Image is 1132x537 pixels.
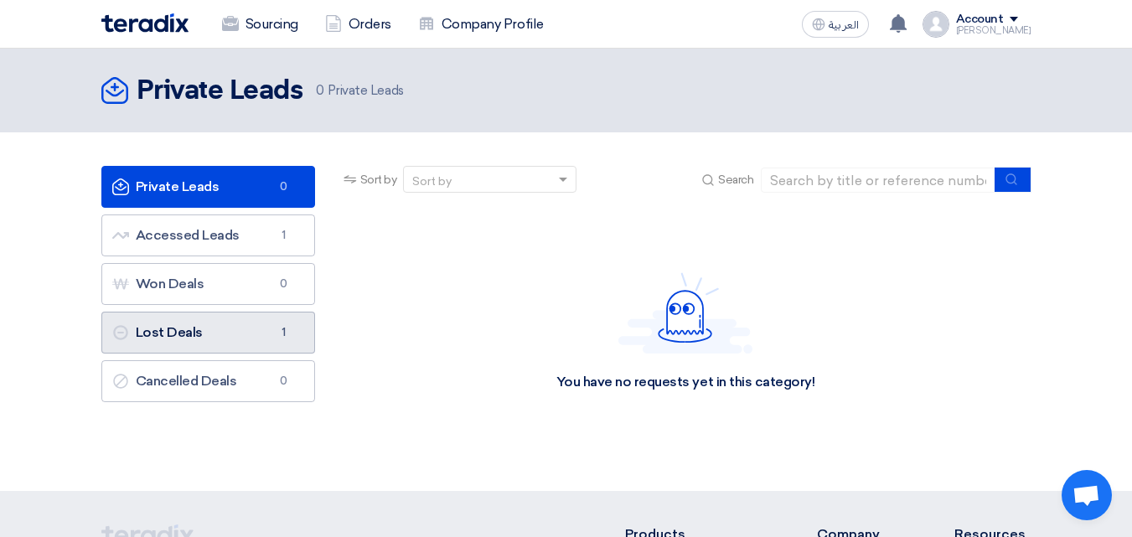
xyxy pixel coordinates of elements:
span: 0 [316,83,324,98]
div: You have no requests yet in this category! [556,374,815,391]
span: 0 [274,276,294,292]
h2: Private Leads [137,75,303,108]
span: 1 [274,227,294,244]
span: 1 [274,324,294,341]
img: Hello [618,272,752,354]
a: Sourcing [209,6,312,43]
div: Sort by [412,173,452,190]
a: Cancelled Deals0 [101,360,315,402]
span: العربية [829,19,859,31]
a: Lost Deals1 [101,312,315,354]
a: Company Profile [405,6,557,43]
div: [PERSON_NAME] [956,26,1031,35]
a: Private Leads0 [101,166,315,208]
input: Search by title or reference number [761,168,995,193]
div: Account [956,13,1004,27]
span: Private Leads [316,81,403,101]
a: Won Deals0 [101,263,315,305]
div: Open chat [1062,470,1112,520]
span: 0 [274,373,294,390]
span: 0 [274,178,294,195]
button: العربية [802,11,869,38]
a: Orders [312,6,405,43]
a: Accessed Leads1 [101,214,315,256]
span: Search [718,171,753,188]
img: profile_test.png [923,11,949,38]
img: Teradix logo [101,13,189,33]
span: Sort by [360,171,397,188]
